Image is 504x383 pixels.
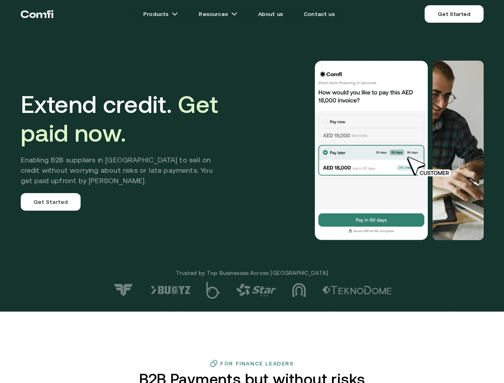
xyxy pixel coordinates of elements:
h3: For Finance Leaders [220,360,294,367]
a: Productsarrow icons [134,6,188,22]
h1: Extend credit. [21,90,225,148]
img: logo-7 [113,283,134,297]
img: logo-4 [236,284,276,296]
img: finance [210,359,218,367]
a: Resourcesarrow icons [189,6,247,22]
img: logo-2 [322,286,392,294]
h2: Enabling B2B suppliers in [GEOGRAPHIC_DATA] to sell on credit without worrying about risks or lat... [21,155,225,186]
img: cursor [401,156,459,178]
a: Get Started [21,193,81,211]
img: arrow icons [172,11,178,17]
a: Get Started [425,5,483,23]
img: logo-5 [206,282,220,299]
img: logo-6 [150,286,190,294]
img: Would you like to pay this AED 18,000.00 invoice? [314,61,429,240]
img: Would you like to pay this AED 18,000.00 invoice? [433,61,484,240]
img: arrow icons [231,11,237,17]
img: logo-3 [292,283,306,297]
a: Return to the top of the Comfi home page [21,2,53,26]
a: About us [249,6,293,22]
a: Contact us [294,6,344,22]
